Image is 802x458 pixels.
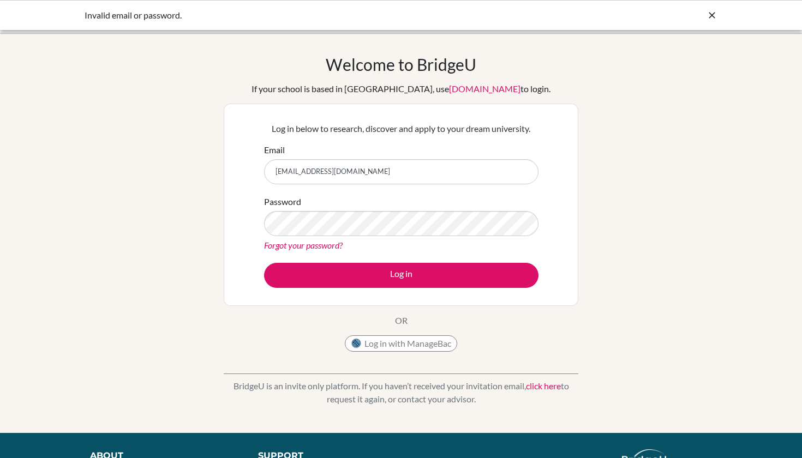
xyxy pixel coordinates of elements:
[526,381,561,391] a: click here
[264,195,301,208] label: Password
[449,83,520,94] a: [DOMAIN_NAME]
[345,335,457,352] button: Log in with ManageBac
[85,9,554,22] div: Invalid email or password.
[395,314,408,327] p: OR
[326,55,476,74] h1: Welcome to BridgeU
[264,240,343,250] a: Forgot your password?
[224,379,578,406] p: BridgeU is an invite only platform. If you haven’t received your invitation email, to request it ...
[252,82,550,95] div: If your school is based in [GEOGRAPHIC_DATA], use to login.
[264,263,538,288] button: Log in
[264,122,538,135] p: Log in below to research, discover and apply to your dream university.
[264,143,285,156] label: Email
